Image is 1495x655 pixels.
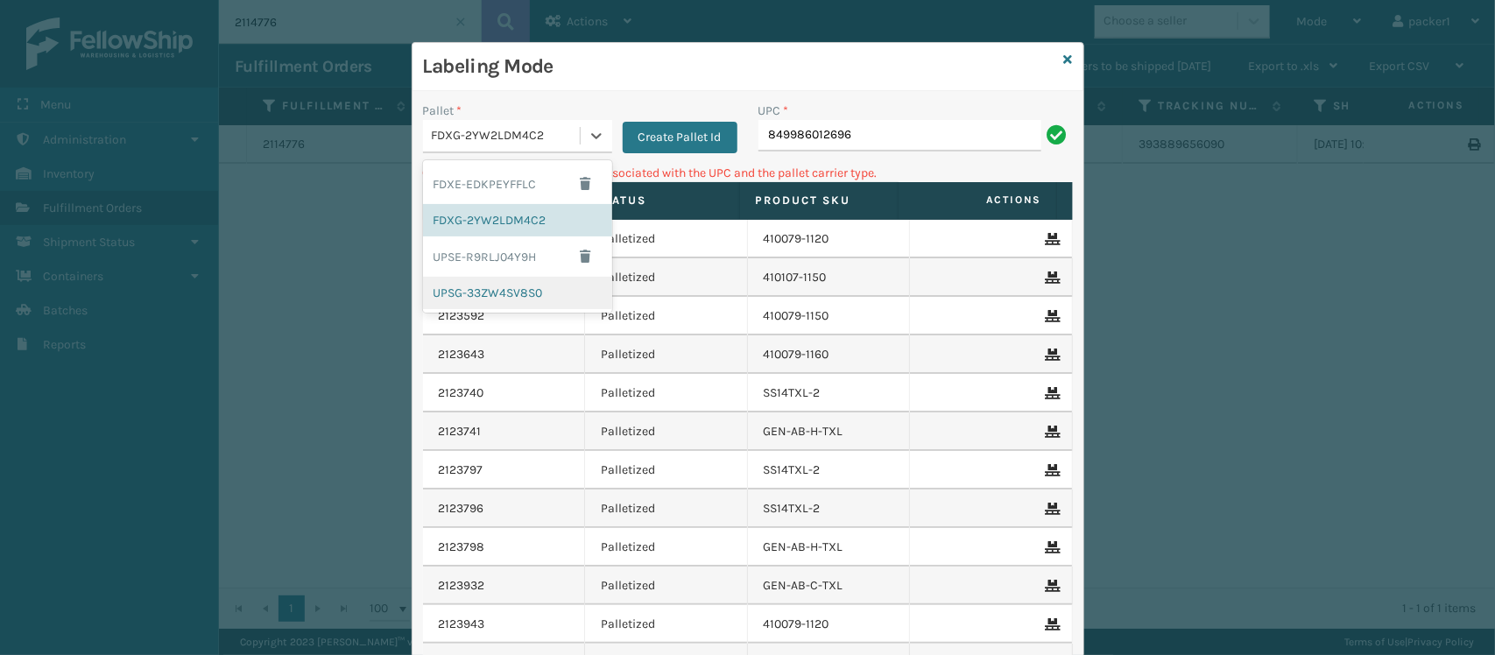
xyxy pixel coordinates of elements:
i: Remove From Pallet [1046,310,1056,322]
td: GEN-AB-H-TXL [748,528,911,567]
td: GEN-AB-C-TXL [748,567,911,605]
label: UPC [758,102,789,120]
td: 410079-1120 [748,220,911,258]
label: Pallet [423,102,462,120]
td: Palletized [585,374,748,412]
td: Palletized [585,605,748,644]
i: Remove From Pallet [1046,464,1056,476]
td: 410079-1160 [748,335,911,374]
div: FDXG-2YW2LDM4C2 [423,204,612,236]
a: 2123932 [439,577,485,595]
a: 2123643 [439,346,485,363]
td: SS14TXL-2 [748,451,911,489]
td: Palletized [585,489,748,528]
td: Palletized [585,451,748,489]
span: Actions [904,186,1053,215]
h3: Labeling Mode [423,53,1057,80]
i: Remove From Pallet [1046,271,1056,284]
div: FDXG-2YW2LDM4C2 [432,127,582,145]
td: 410079-1150 [748,297,911,335]
i: Remove From Pallet [1046,541,1056,553]
td: Palletized [585,297,748,335]
button: Create Pallet Id [623,122,737,153]
td: Palletized [585,220,748,258]
td: GEN-AB-H-TXL [748,412,911,451]
i: Remove From Pallet [1046,349,1056,361]
label: Product SKU [756,193,882,208]
i: Remove From Pallet [1046,503,1056,515]
i: Remove From Pallet [1046,618,1056,630]
div: UPSG-33ZW4SV8S0 [423,277,612,309]
td: SS14TXL-2 [748,489,911,528]
a: 2123796 [439,500,484,518]
td: SS14TXL-2 [748,374,911,412]
a: 2123798 [439,539,485,556]
td: Palletized [585,528,748,567]
a: 2123797 [439,461,483,479]
td: Palletized [585,258,748,297]
i: Remove From Pallet [1046,387,1056,399]
i: Remove From Pallet [1046,233,1056,245]
td: 410107-1150 [748,258,911,297]
div: FDXE-EDKPEYFFLC [423,164,612,204]
td: 410079-1120 [748,605,911,644]
a: 2123943 [439,616,485,633]
td: Palletized [585,335,748,374]
a: 2123741 [439,423,482,440]
a: 2123592 [439,307,485,325]
i: Remove From Pallet [1046,426,1056,438]
p: Can't find any fulfillment orders associated with the UPC and the pallet carrier type. [423,164,1073,182]
td: Palletized [585,567,748,605]
td: Palletized [585,412,748,451]
div: UPSE-R9RLJ04Y9H [423,236,612,277]
label: Status [597,193,723,208]
i: Remove From Pallet [1046,580,1056,592]
a: 2123740 [439,384,484,402]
